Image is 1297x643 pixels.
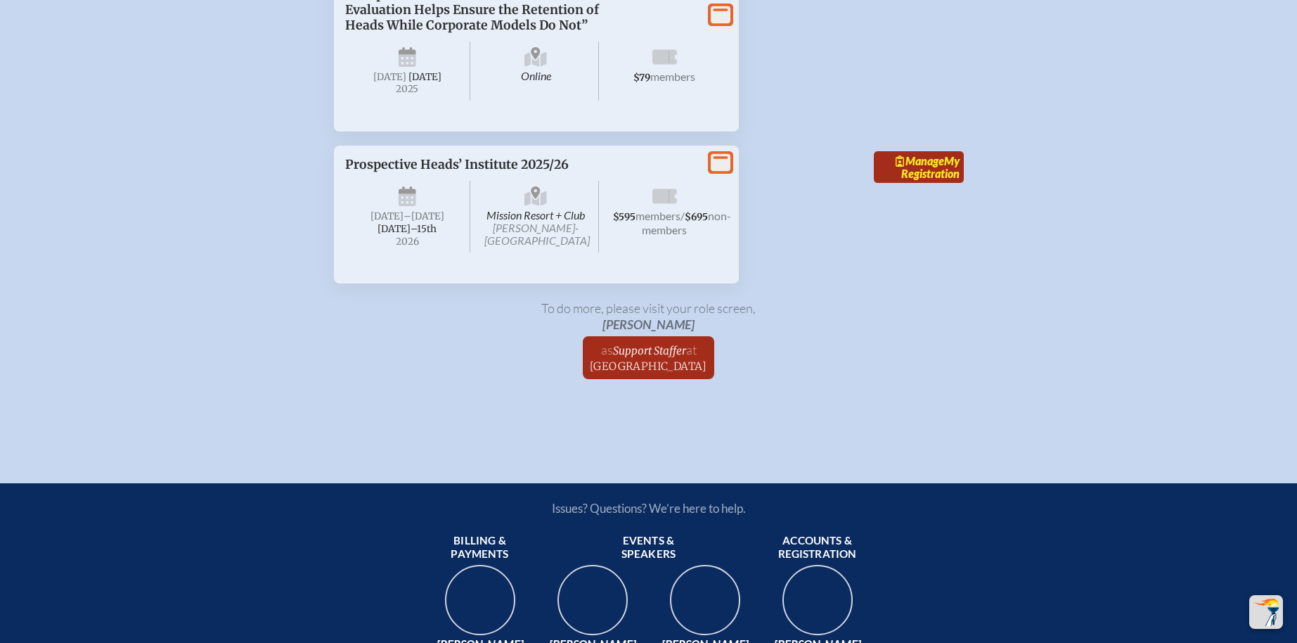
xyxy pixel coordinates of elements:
span: 2026 [356,236,459,247]
span: non-members [642,209,731,236]
span: [GEOGRAPHIC_DATA] [590,359,707,373]
span: Billing & payments [430,534,531,562]
a: asSupport Stafferat[GEOGRAPHIC_DATA] [584,336,713,379]
span: as [601,342,613,357]
span: members [635,209,680,222]
span: –[DATE] [404,210,444,222]
span: [DATE] [370,210,404,222]
p: Issues? Questions? We’re here to help. [401,501,896,516]
img: To the top [1252,598,1280,626]
span: $595 [613,211,635,223]
span: [DATE] [408,71,441,83]
span: Mission Resort + Club [473,181,599,253]
span: Manage [896,154,944,167]
span: 2025 [356,84,459,94]
button: Scroll Top [1249,595,1283,629]
span: Online [473,42,599,101]
span: [DATE]–⁠15th [378,223,437,235]
span: at [686,342,697,357]
p: To do more, please visit your role screen , [334,300,964,332]
span: members [650,70,695,83]
a: ManageMy Registration [874,151,964,184]
span: Accounts & registration [767,534,868,562]
span: $79 [633,72,650,84]
span: $695 [685,211,708,223]
span: [PERSON_NAME]-[GEOGRAPHIC_DATA] [484,221,590,247]
span: [DATE] [373,71,406,83]
p: Prospective Heads’ Institute 2025/26 [345,157,699,172]
span: Support Staffer [613,344,686,357]
span: / [680,209,685,222]
span: Events & speakers [598,534,699,562]
span: [PERSON_NAME] [602,317,695,332]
